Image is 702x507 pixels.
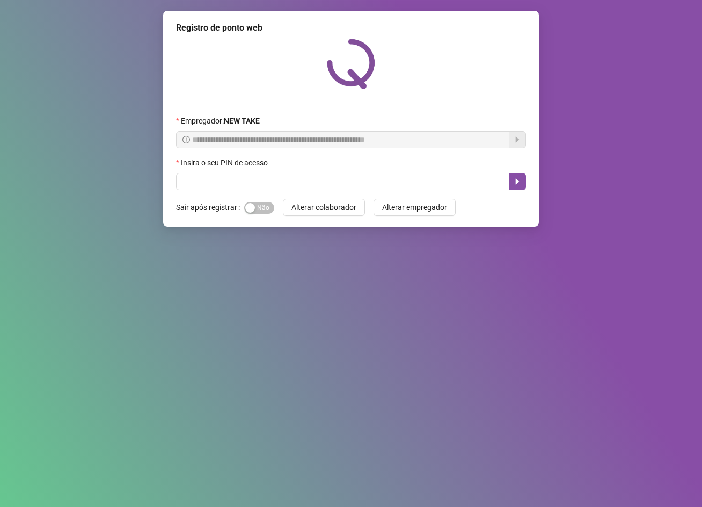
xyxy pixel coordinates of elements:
[283,199,365,216] button: Alterar colaborador
[327,39,375,89] img: QRPoint
[176,21,526,34] div: Registro de ponto web
[181,115,260,127] span: Empregador :
[182,136,190,143] span: info-circle
[513,177,522,186] span: caret-right
[176,157,275,169] label: Insira o seu PIN de acesso
[291,201,356,213] span: Alterar colaborador
[382,201,447,213] span: Alterar empregador
[224,117,260,125] strong: NEW TAKE
[374,199,456,216] button: Alterar empregador
[176,199,244,216] label: Sair após registrar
